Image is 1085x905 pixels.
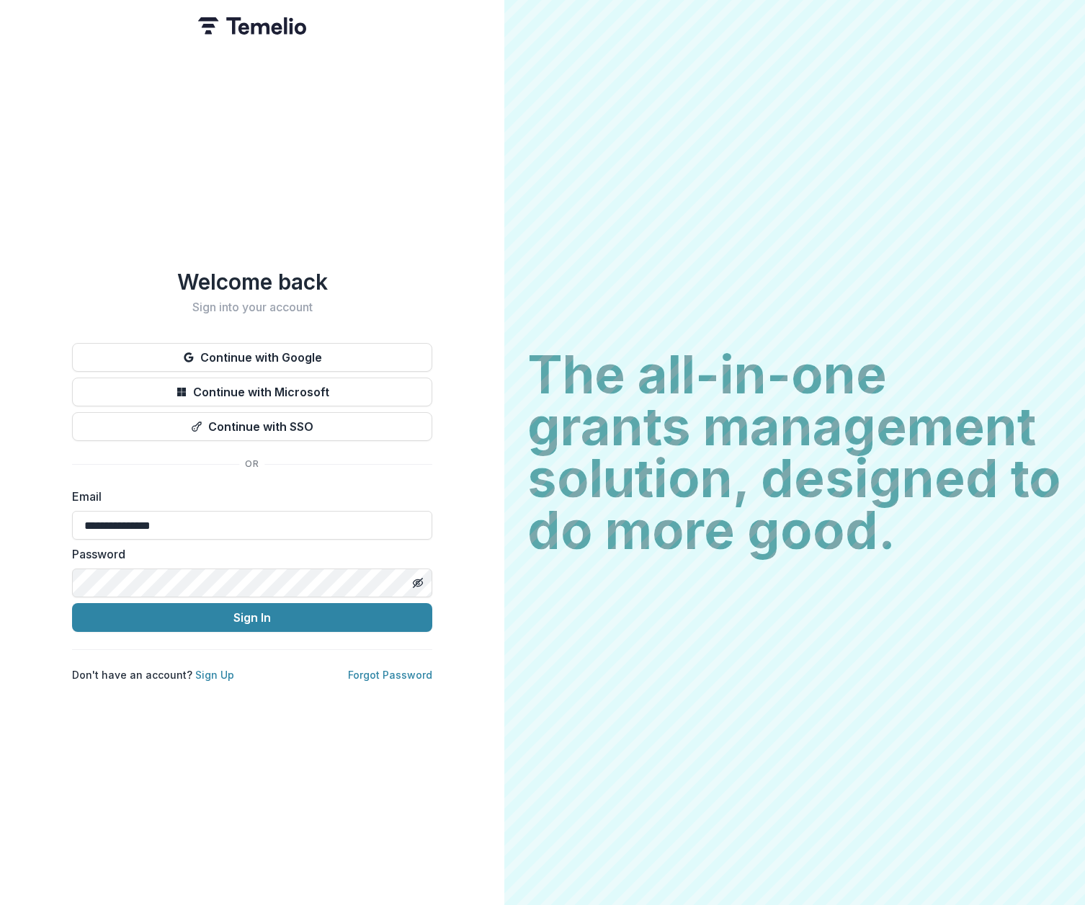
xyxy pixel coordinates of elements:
[406,571,429,594] button: Toggle password visibility
[72,300,432,314] h2: Sign into your account
[72,378,432,406] button: Continue with Microsoft
[72,343,432,372] button: Continue with Google
[72,667,234,682] p: Don't have an account?
[72,412,432,441] button: Continue with SSO
[195,669,234,681] a: Sign Up
[348,669,432,681] a: Forgot Password
[72,269,432,295] h1: Welcome back
[72,488,424,505] label: Email
[72,603,432,632] button: Sign In
[72,545,424,563] label: Password
[198,17,306,35] img: Temelio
